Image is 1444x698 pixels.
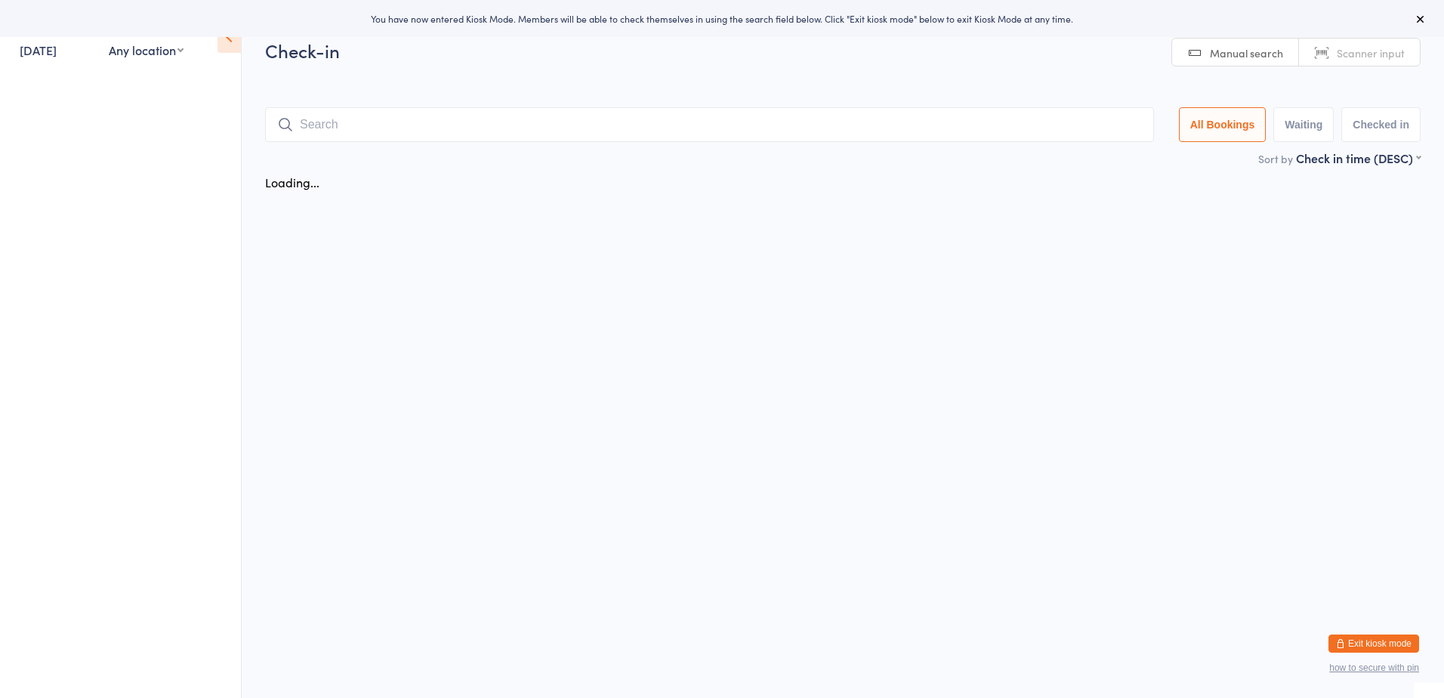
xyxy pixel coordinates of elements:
[24,12,1420,25] div: You have now entered Kiosk Mode. Members will be able to check themselves in using the search fie...
[1258,151,1293,166] label: Sort by
[1329,662,1419,673] button: how to secure with pin
[20,42,57,58] a: [DATE]
[265,38,1421,63] h2: Check-in
[109,42,184,58] div: Any location
[265,174,319,190] div: Loading...
[1328,635,1419,653] button: Exit kiosk mode
[1273,107,1334,142] button: Waiting
[1296,150,1421,166] div: Check in time (DESC)
[1341,107,1421,142] button: Checked in
[1179,107,1267,142] button: All Bookings
[1337,45,1405,60] span: Scanner input
[1210,45,1283,60] span: Manual search
[265,107,1154,142] input: Search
